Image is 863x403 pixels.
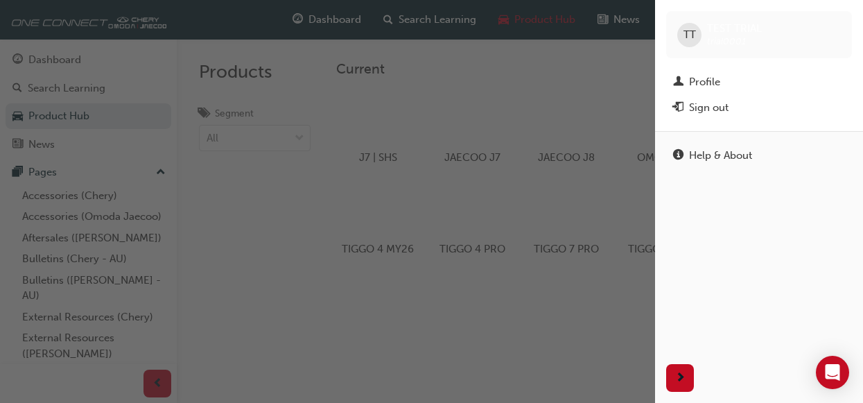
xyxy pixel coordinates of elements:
span: next-icon [675,370,686,387]
a: Help & About [666,143,852,169]
span: exit-icon [673,102,683,114]
div: Sign out [689,100,729,116]
button: Sign out [666,95,852,121]
a: Profile [666,69,852,95]
div: Open Intercom Messenger [816,356,849,389]
span: info-icon [673,150,683,162]
div: Profile [689,74,720,90]
span: trial0001 [707,35,746,47]
span: TEST TRIAL [707,22,762,35]
div: Help & About [689,148,752,164]
span: man-icon [673,76,683,89]
span: TT [683,27,696,43]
